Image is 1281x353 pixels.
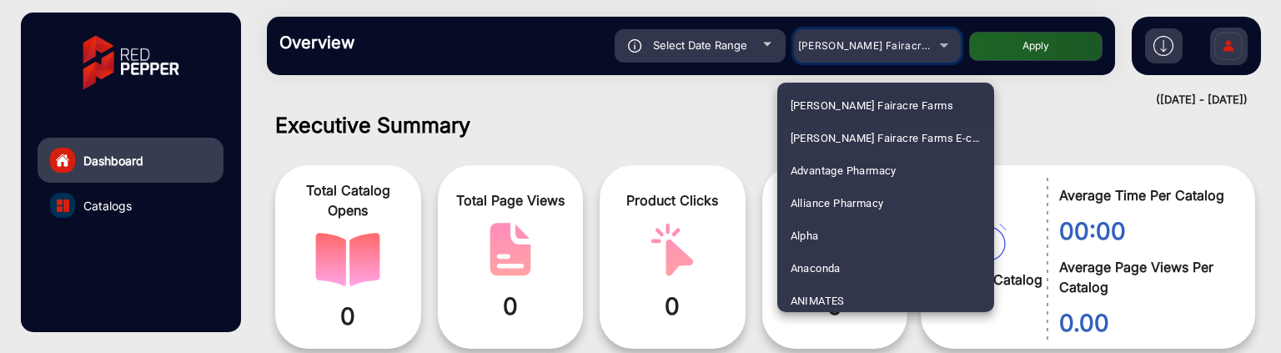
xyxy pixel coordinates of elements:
[791,122,981,154] span: [PERSON_NAME] Fairacre Farms E-commerce
[791,187,884,219] span: Alliance Pharmacy
[791,252,841,285] span: Anaconda
[791,219,819,252] span: Alpha
[791,89,953,122] span: [PERSON_NAME] Fairacre Farms
[791,285,845,317] span: ANIMATES
[791,154,897,187] span: Advantage Pharmacy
